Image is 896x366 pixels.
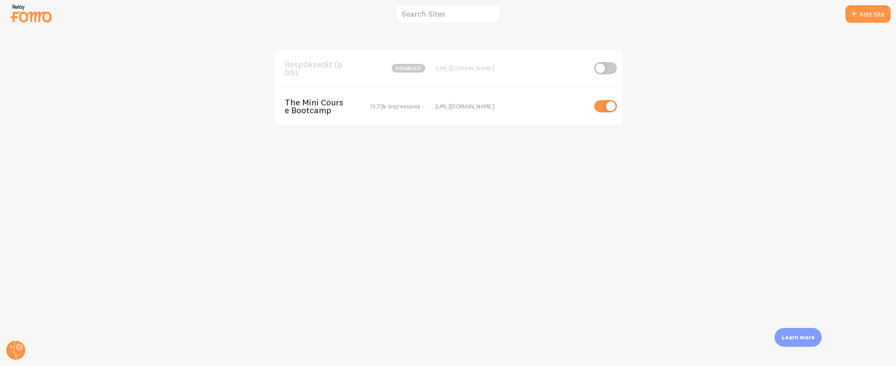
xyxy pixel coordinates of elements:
[285,98,355,115] span: The Mini Course Bootcamp
[285,60,355,77] span: Bespokeedit (pbb)
[436,64,586,72] div: [URL][DOMAIN_NAME]
[436,102,586,110] div: [URL][DOMAIN_NAME]
[782,333,815,342] p: Learn more
[775,328,822,347] div: Learn more
[370,102,425,110] span: 13.72k Impressions -
[392,64,425,73] span: disabled
[9,2,53,24] img: fomo-relay-logo-orange.svg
